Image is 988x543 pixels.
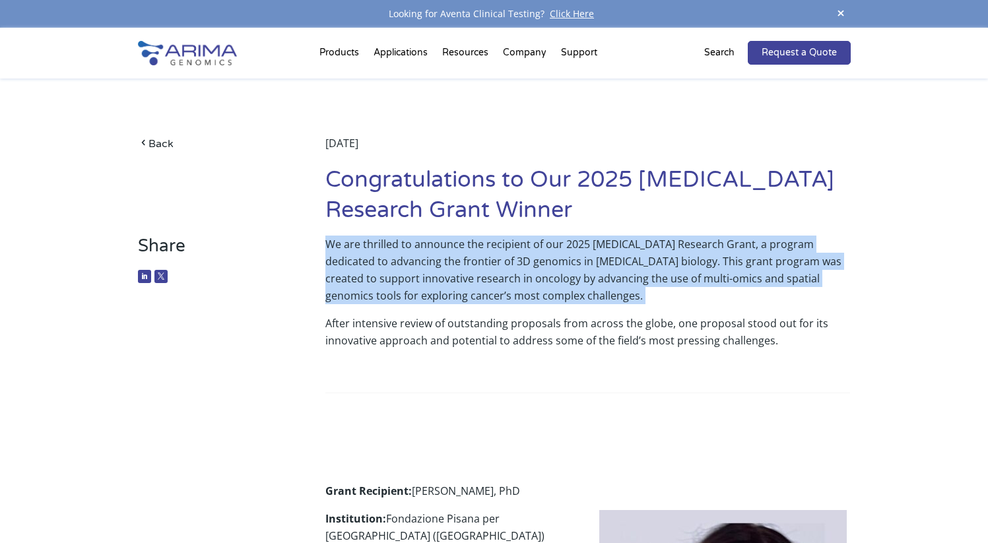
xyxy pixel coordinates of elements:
div: [DATE] [325,135,850,165]
p: After intensive review of outstanding proposals from across the globe, one proposal stood out for... [325,315,850,360]
a: Click Here [544,7,599,20]
strong: Institution: [325,511,386,526]
a: Back [138,135,286,152]
h1: Congratulations to Our 2025 [MEDICAL_DATA] Research Grant Winner [325,165,850,236]
strong: Grant Recipient: [325,484,412,498]
a: Request a Quote [748,41,851,65]
div: Looking for Aventa Clinical Testing? [138,5,851,22]
h3: Share [138,236,286,267]
p: Search [704,44,735,61]
p: [PERSON_NAME], PhD [325,482,850,510]
img: Arima-Genomics-logo [138,41,237,65]
p: We are thrilled to announce the recipient of our 2025 [MEDICAL_DATA] Research Grant, a program de... [325,236,850,315]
